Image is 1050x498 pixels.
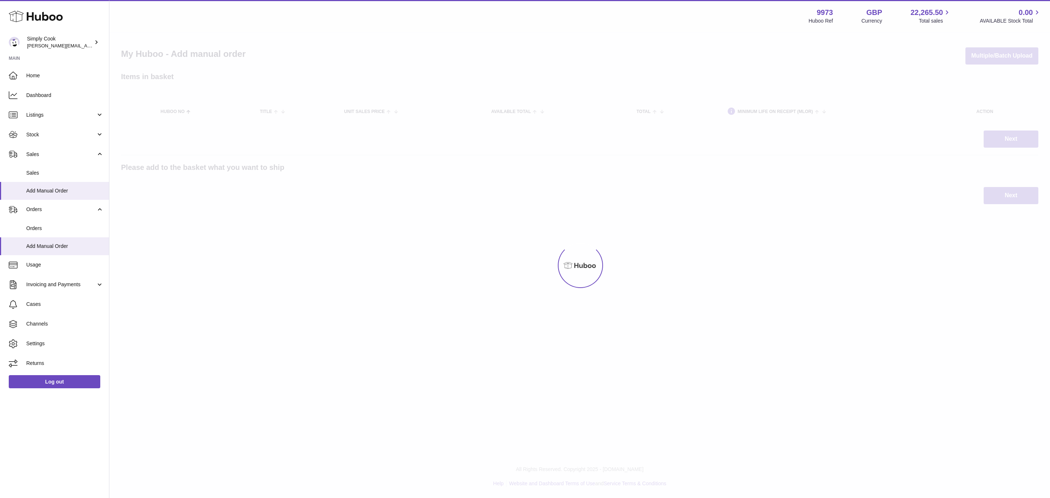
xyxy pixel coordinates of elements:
[26,281,96,288] span: Invoicing and Payments
[980,8,1041,24] a: 0.00 AVAILABLE Stock Total
[26,72,104,79] span: Home
[910,8,943,17] span: 22,265.50
[26,187,104,194] span: Add Manual Order
[919,17,951,24] span: Total sales
[26,206,96,213] span: Orders
[26,320,104,327] span: Channels
[26,92,104,99] span: Dashboard
[26,225,104,232] span: Orders
[866,8,882,17] strong: GBP
[26,170,104,176] span: Sales
[9,37,20,48] img: emma@simplycook.com
[27,35,93,49] div: Simply Cook
[1019,8,1033,17] span: 0.00
[26,301,104,308] span: Cases
[980,17,1041,24] span: AVAILABLE Stock Total
[26,131,96,138] span: Stock
[26,151,96,158] span: Sales
[26,261,104,268] span: Usage
[26,360,104,367] span: Returns
[817,8,833,17] strong: 9973
[809,17,833,24] div: Huboo Ref
[26,340,104,347] span: Settings
[9,375,100,388] a: Log out
[27,43,146,48] span: [PERSON_NAME][EMAIL_ADDRESS][DOMAIN_NAME]
[910,8,951,24] a: 22,265.50 Total sales
[862,17,882,24] div: Currency
[26,243,104,250] span: Add Manual Order
[26,112,96,118] span: Listings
